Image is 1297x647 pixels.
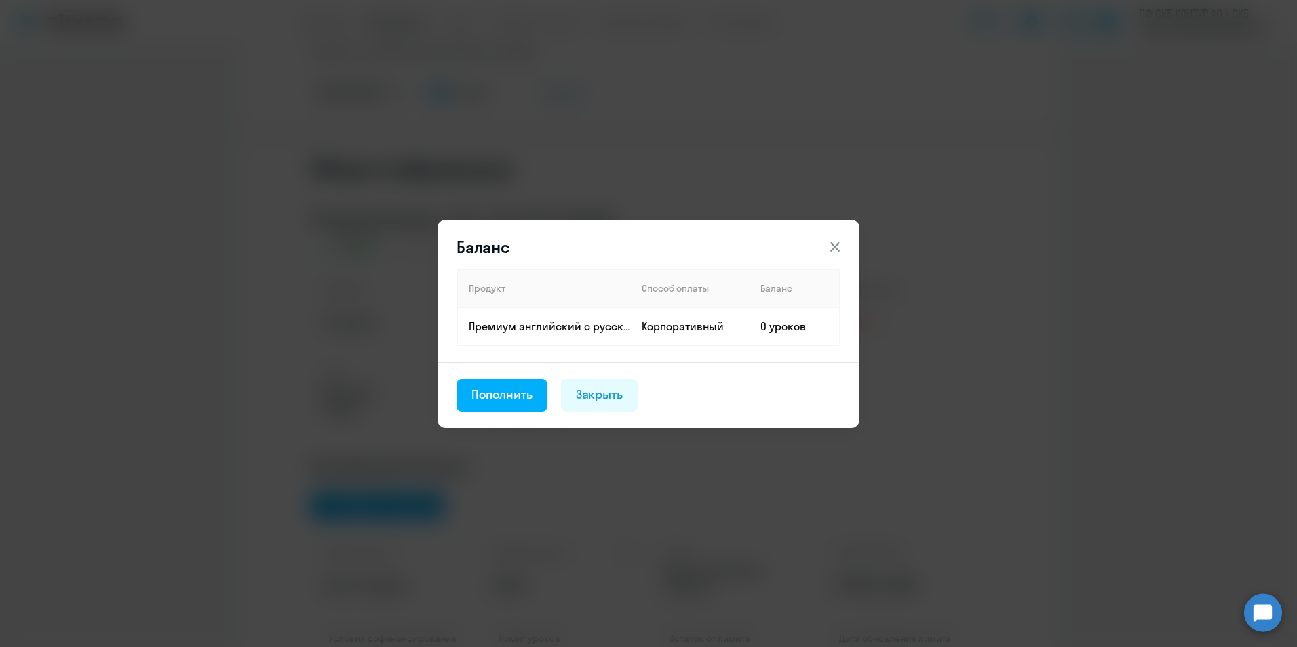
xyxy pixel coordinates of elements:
[438,236,859,258] header: Баланс
[561,379,638,412] button: Закрыть
[750,269,840,307] th: Баланс
[469,319,630,334] p: Премиум английский с русскоговорящим преподавателем
[457,269,631,307] th: Продукт
[750,307,840,345] td: 0 уроков
[631,307,750,345] td: Корпоративный
[631,269,750,307] th: Способ оплаты
[471,386,533,404] div: Пополнить
[457,379,547,412] button: Пополнить
[576,386,623,404] div: Закрыть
